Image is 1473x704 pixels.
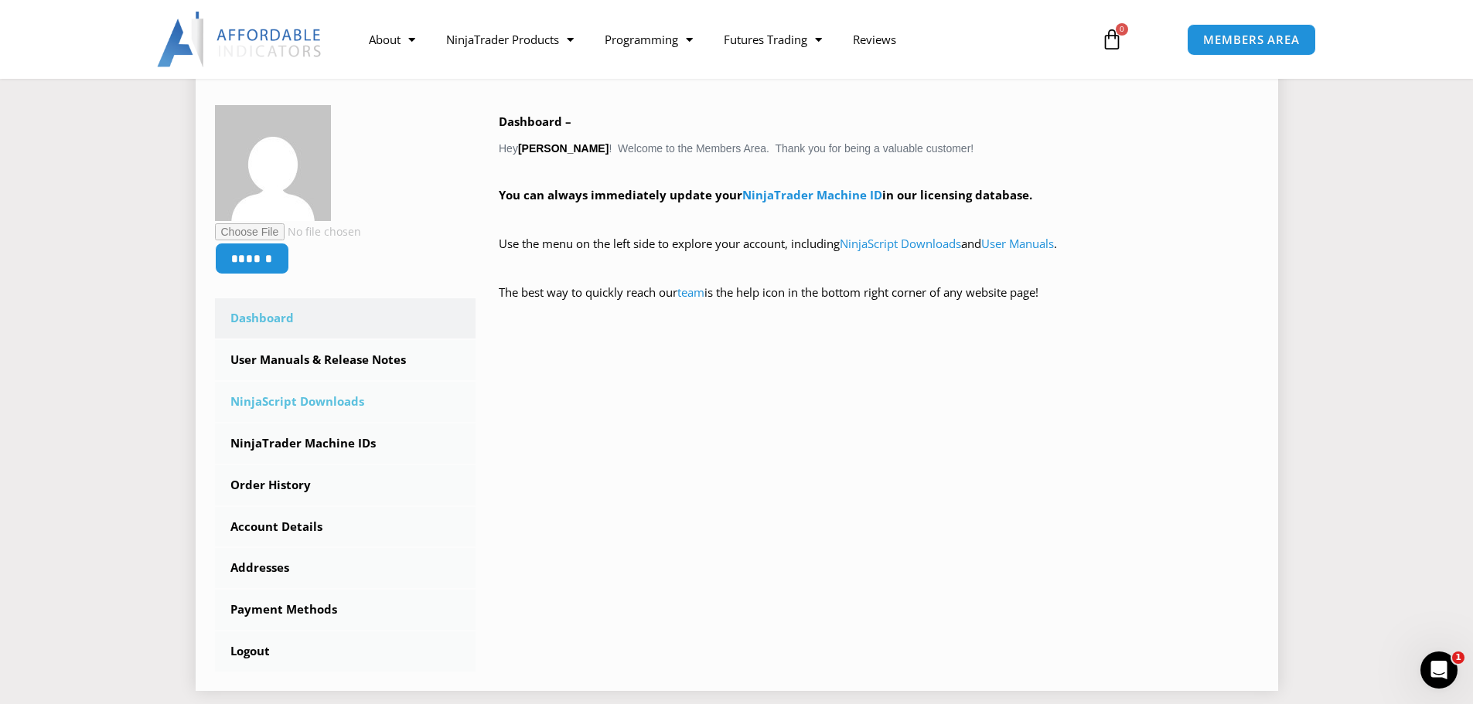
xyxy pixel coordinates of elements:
a: NinjaTrader Machine ID [742,187,882,202]
strong: [PERSON_NAME] [518,142,609,155]
a: About [353,22,431,57]
a: 0 [1078,17,1146,62]
strong: You can always immediately update your in our licensing database. [499,187,1032,202]
a: Reviews [837,22,912,57]
a: Dashboard [215,298,476,338]
b: Dashboard – [499,114,571,129]
a: Futures Trading [708,22,837,57]
span: 0 [1116,23,1128,36]
a: User Manuals [981,236,1054,251]
a: Logout [215,631,476,672]
a: NinjaScript Downloads [215,382,476,422]
p: Use the menu on the left side to explore your account, including and . [499,233,1259,277]
a: Order History [215,465,476,505]
img: LogoAI | Affordable Indicators – NinjaTrader [157,12,323,67]
div: Hey ! Welcome to the Members Area. Thank you for being a valuable customer! [499,111,1259,325]
a: Account Details [215,507,476,547]
nav: Account pages [215,298,476,672]
img: 72688924dc0f514fe202a7e9ce58d3f9fbd4bbcc6a0b412c0a1ade66372d588c [215,105,331,221]
p: The best way to quickly reach our is the help icon in the bottom right corner of any website page! [499,282,1259,325]
span: 1 [1452,651,1464,664]
a: User Manuals & Release Notes [215,340,476,380]
a: Programming [589,22,708,57]
nav: Menu [353,22,1083,57]
a: team [677,284,704,300]
a: Payment Methods [215,590,476,630]
a: Addresses [215,548,476,588]
iframe: Intercom live chat [1420,651,1458,689]
span: MEMBERS AREA [1203,34,1300,46]
a: NinjaTrader Machine IDs [215,423,476,464]
a: MEMBERS AREA [1187,24,1316,56]
a: NinjaScript Downloads [840,236,961,251]
a: NinjaTrader Products [431,22,589,57]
